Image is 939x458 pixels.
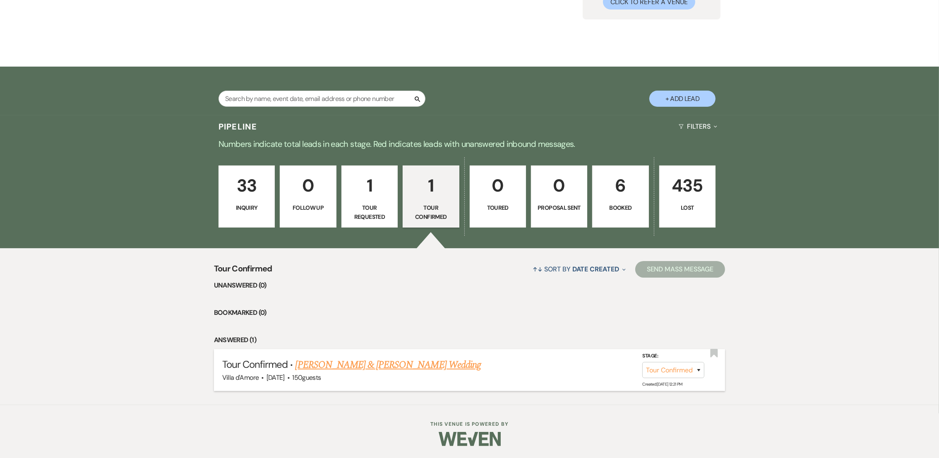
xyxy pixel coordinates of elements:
span: [DATE] [267,373,285,382]
p: 0 [285,172,331,199]
p: Booked [598,203,643,212]
p: Lost [665,203,710,212]
a: 0Toured [470,165,526,228]
p: Tour Requested [347,203,392,222]
span: Tour Confirmed [214,262,272,280]
button: Sort By Date Created [529,258,629,280]
li: Bookmarked (0) [214,307,725,318]
span: Date Created [572,265,619,273]
button: + Add Lead [649,91,716,107]
p: 33 [224,172,269,199]
p: Tour Confirmed [408,203,454,222]
p: 0 [536,172,582,199]
p: Proposal Sent [536,203,582,212]
p: Follow Up [285,203,331,212]
p: 1 [408,172,454,199]
p: 1 [347,172,392,199]
span: ↑↓ [533,265,543,273]
p: Toured [475,203,521,212]
p: 435 [665,172,710,199]
button: Send Mass Message [635,261,725,278]
p: 6 [598,172,643,199]
a: 33Inquiry [219,165,275,228]
button: Filters [675,115,720,137]
a: 6Booked [592,165,648,228]
h3: Pipeline [219,121,257,132]
input: Search by name, event date, email address or phone number [219,91,425,107]
span: Created: [DATE] 12:21 PM [642,381,682,387]
label: Stage: [642,352,704,361]
span: Tour Confirmed [222,358,288,371]
img: Weven Logo [439,424,501,453]
a: 0Follow Up [280,165,336,228]
a: [PERSON_NAME] & [PERSON_NAME] Wedding [295,357,481,372]
a: 1Tour Requested [341,165,398,228]
p: 0 [475,172,521,199]
span: Villa d'Amore [222,373,259,382]
li: Unanswered (0) [214,280,725,291]
p: Numbers indicate total leads in each stage. Red indicates leads with unanswered inbound messages. [172,137,768,151]
a: 435Lost [659,165,716,228]
p: Inquiry [224,203,269,212]
a: 0Proposal Sent [531,165,587,228]
a: 1Tour Confirmed [403,165,459,228]
span: 150 guests [292,373,321,382]
li: Answered (1) [214,335,725,345]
